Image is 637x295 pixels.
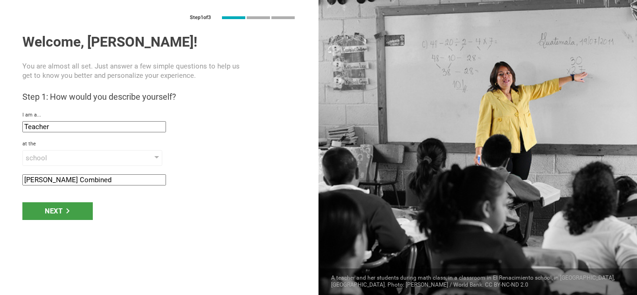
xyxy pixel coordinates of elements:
h3: Step 1: How would you describe yourself? [22,91,296,103]
div: I am a... [22,112,296,118]
div: Next [22,202,93,220]
div: A teacher and her students during math class, in a classroom in El Renacimiento school, in [GEOGR... [318,268,637,295]
h1: Welcome, [PERSON_NAME]! [22,34,296,50]
input: role that defines you [22,121,166,132]
p: You are almost all set. Just answer a few simple questions to help us get to know you better and ... [22,62,242,80]
div: at the [22,141,296,147]
div: school [26,153,132,163]
div: Step 1 of 3 [190,14,211,21]
input: name of institution [22,174,166,185]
